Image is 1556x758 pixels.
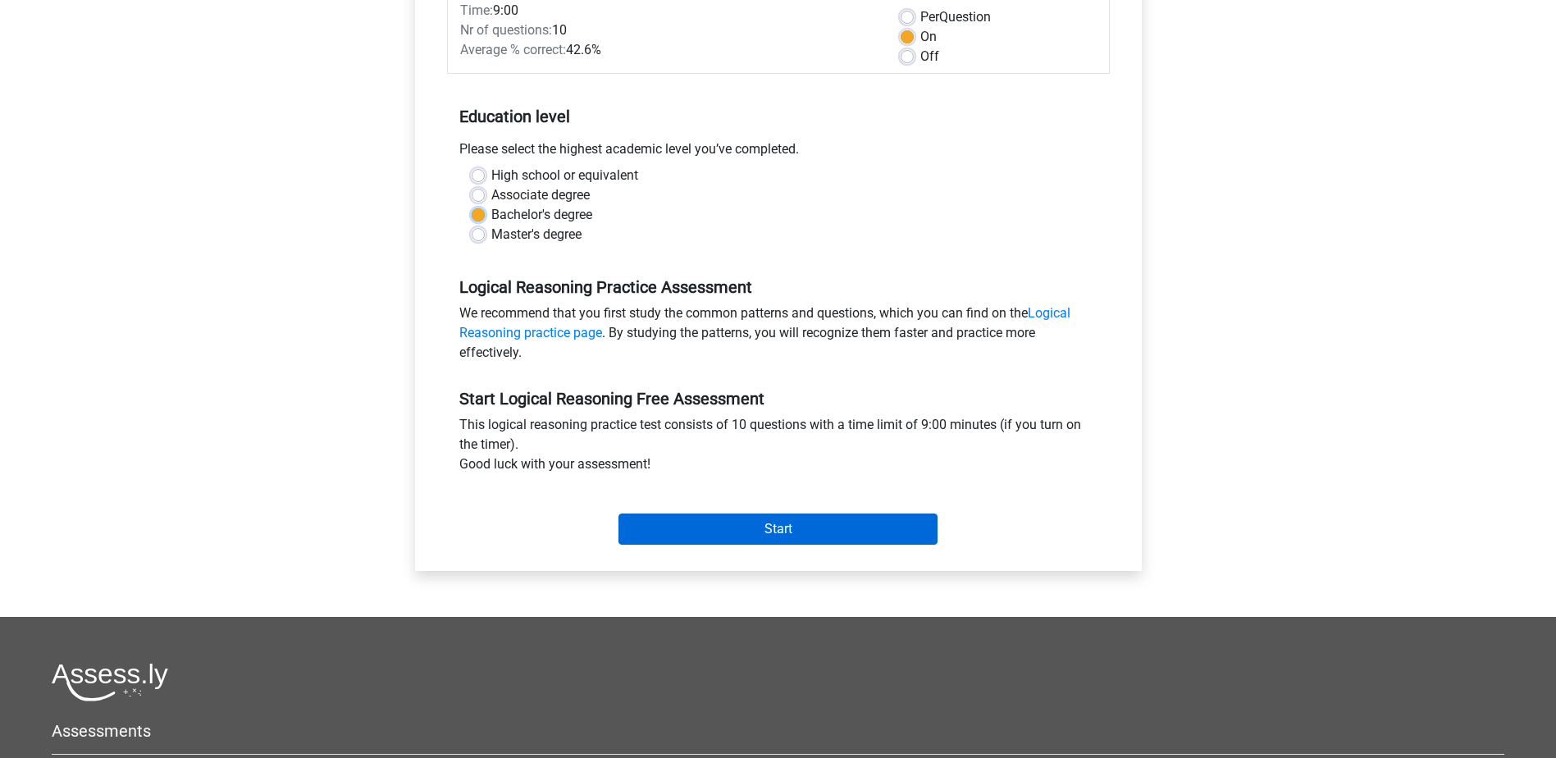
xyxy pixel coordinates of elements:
[491,166,638,185] label: High school or equivalent
[460,22,552,38] span: Nr of questions:
[920,9,939,25] span: Per
[459,389,1097,409] h5: Start Logical Reasoning Free Assessment
[52,721,1504,741] h5: Assessments
[491,185,590,205] label: Associate degree
[448,40,888,60] div: 42.6%
[920,7,991,27] label: Question
[52,663,168,701] img: Assessly logo
[460,42,566,57] span: Average % correct:
[920,47,939,66] label: Off
[459,100,1097,133] h5: Education level
[448,1,888,21] div: 9:00
[920,27,937,47] label: On
[491,205,592,225] label: Bachelor's degree
[448,21,888,40] div: 10
[447,415,1110,481] div: This logical reasoning practice test consists of 10 questions with a time limit of 9:00 minutes (...
[447,139,1110,166] div: Please select the highest academic level you’ve completed.
[460,2,493,18] span: Time:
[618,514,938,545] input: Start
[491,225,582,244] label: Master's degree
[459,277,1097,297] h5: Logical Reasoning Practice Assessment
[447,304,1110,369] div: We recommend that you first study the common patterns and questions, which you can find on the . ...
